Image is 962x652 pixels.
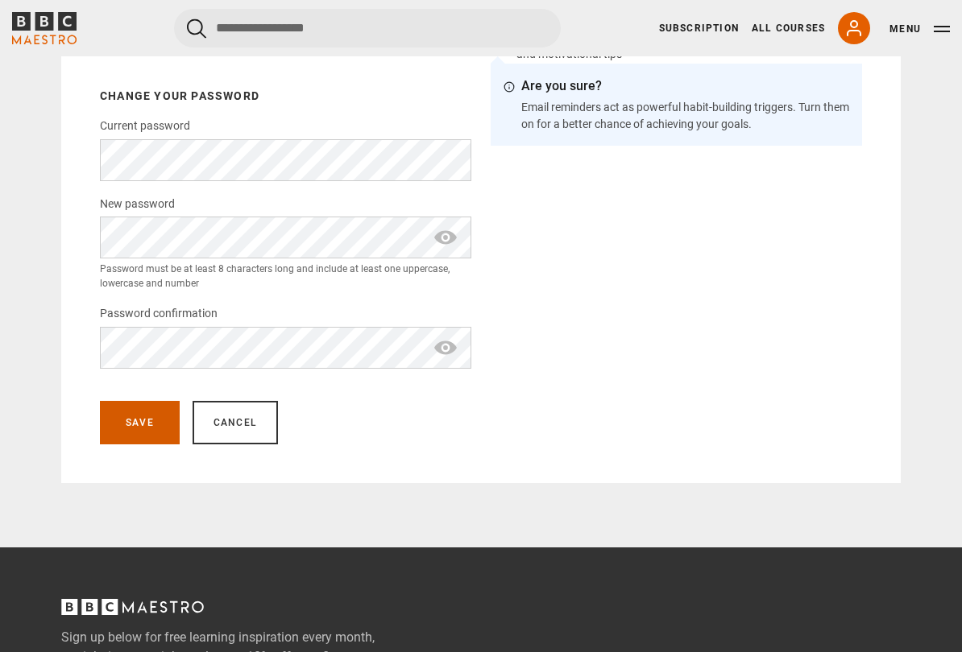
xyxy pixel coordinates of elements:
[193,402,278,445] a: Cancel
[100,262,471,291] small: Password must be at least 8 characters long and include at least one uppercase, lowercase and number
[61,605,204,621] a: BBC Maestro, back to top
[433,217,458,259] span: show password
[174,9,561,47] input: Search
[752,21,825,35] a: All Courses
[521,77,849,97] p: Are you sure?
[61,600,204,616] svg: BBC Maestro, back to top
[12,12,77,44] svg: BBC Maestro
[100,90,471,104] h3: Change your password
[187,19,206,39] button: Submit the search query
[100,305,218,324] label: Password confirmation
[659,21,739,35] a: Subscription
[100,196,175,215] label: New password
[433,328,458,369] span: show password
[889,21,950,37] button: Toggle navigation
[100,402,180,445] button: Save
[521,100,849,134] p: Email reminders act as powerful habit-building triggers. Turn them on for a better chance of achi...
[100,118,190,137] label: Current password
